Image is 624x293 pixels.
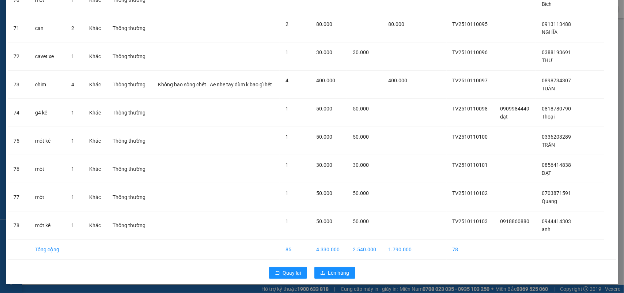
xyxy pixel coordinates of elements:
[71,194,74,200] span: 1
[29,71,65,99] td: chim
[328,269,349,277] span: Lên hàng
[29,99,65,127] td: g4 kê
[316,190,332,196] span: 50.000
[8,71,29,99] td: 73
[542,226,551,232] span: anh
[542,134,571,140] span: 0336203289
[388,21,404,27] span: 80.000
[8,127,29,155] td: 75
[83,14,107,42] td: Khác
[453,106,488,112] span: TV2510110098
[107,99,152,127] td: Thông thường
[83,127,107,155] td: Khác
[107,211,152,240] td: Thông thường
[83,211,107,240] td: Khác
[542,78,571,83] span: 0898734307
[29,211,65,240] td: mót kê
[320,270,325,276] span: upload
[280,240,310,260] td: 85
[542,29,557,35] span: NGHĨA
[314,267,355,279] button: uploadLên hàng
[453,218,488,224] span: TV2510110103
[285,162,288,168] span: 1
[71,166,74,172] span: 1
[542,198,557,204] span: Quang
[29,183,65,211] td: mót
[8,42,29,71] td: 72
[542,86,555,91] span: TUẤN
[107,127,152,155] td: Thông thường
[269,267,307,279] button: rollbackQuay lại
[542,114,555,120] span: Thoại
[71,138,74,144] span: 1
[310,240,347,260] td: 4.330.000
[542,49,571,55] span: 0388193691
[29,155,65,183] td: mót
[542,142,555,148] span: TRÂN
[8,99,29,127] td: 74
[316,21,332,27] span: 80.000
[107,71,152,99] td: Thông thường
[29,42,65,71] td: cavet xe
[83,155,107,183] td: Khác
[29,240,65,260] td: Tổng cộng
[107,14,152,42] td: Thông thường
[275,270,280,276] span: rollback
[316,162,332,168] span: 30.000
[285,49,288,55] span: 1
[8,183,29,211] td: 77
[542,57,553,63] span: THƯ
[453,190,488,196] span: TV2510110102
[29,14,65,42] td: can
[83,71,107,99] td: Khác
[8,211,29,240] td: 78
[542,162,571,168] span: 0856414838
[353,106,369,112] span: 50.000
[347,240,382,260] td: 2.540.000
[542,1,552,7] span: Bích
[353,49,369,55] span: 30.000
[8,14,29,42] td: 71
[353,218,369,224] span: 50.000
[388,78,407,83] span: 400.000
[316,106,332,112] span: 50.000
[283,269,301,277] span: Quay lại
[83,99,107,127] td: Khác
[353,190,369,196] span: 50.000
[542,106,571,112] span: 0818780790
[316,78,335,83] span: 400.000
[285,21,288,27] span: 2
[316,218,332,224] span: 50.000
[107,155,152,183] td: Thông thường
[453,49,488,55] span: TV2510110096
[71,82,74,87] span: 4
[107,183,152,211] td: Thông thường
[500,114,508,120] span: đạt
[542,21,571,27] span: 0913113488
[71,222,74,228] span: 1
[353,162,369,168] span: 30.000
[500,218,529,224] span: 0918860880
[353,134,369,140] span: 50.000
[285,218,288,224] span: 1
[453,162,488,168] span: TV2510110101
[453,21,488,27] span: TV2510110095
[83,183,107,211] td: Khác
[542,190,571,196] span: 0703871591
[453,134,488,140] span: TV2510110100
[453,78,488,83] span: TV2510110097
[382,240,418,260] td: 1.790.000
[285,78,288,83] span: 4
[71,110,74,116] span: 1
[83,42,107,71] td: Khác
[285,190,288,196] span: 1
[285,134,288,140] span: 1
[107,42,152,71] td: Thông thường
[316,49,332,55] span: 30.000
[71,25,74,31] span: 2
[8,155,29,183] td: 76
[542,170,551,176] span: ĐẠT
[500,106,529,112] span: 0909984449
[285,106,288,112] span: 1
[71,53,74,59] span: 1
